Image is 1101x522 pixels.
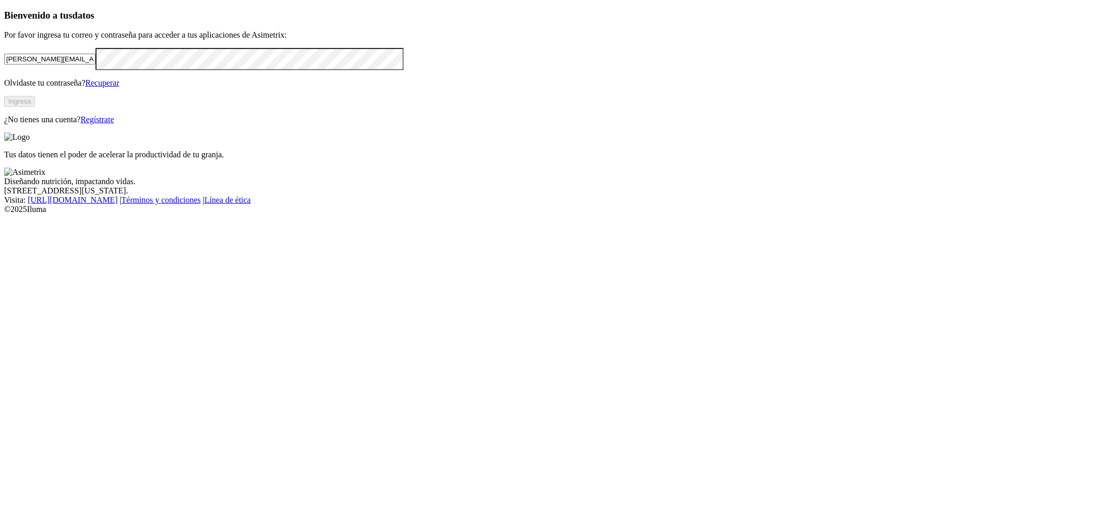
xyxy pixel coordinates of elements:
a: [URL][DOMAIN_NAME] [28,195,118,204]
a: Recuperar [85,78,119,87]
a: Regístrate [81,115,114,124]
p: Olvidaste tu contraseña? [4,78,1097,88]
button: Ingresa [4,96,35,107]
a: Línea de ética [204,195,251,204]
div: © 2025 Iluma [4,205,1097,214]
div: Diseñando nutrición, impactando vidas. [4,177,1097,186]
a: Términos y condiciones [121,195,201,204]
div: Visita : | | [4,195,1097,205]
p: Por favor ingresa tu correo y contraseña para acceder a tus aplicaciones de Asimetrix: [4,30,1097,40]
input: Tu correo [4,54,95,64]
p: ¿No tienes una cuenta? [4,115,1097,124]
h3: Bienvenido a tus [4,10,1097,21]
span: datos [72,10,94,21]
div: [STREET_ADDRESS][US_STATE]. [4,186,1097,195]
img: Logo [4,133,30,142]
p: Tus datos tienen el poder de acelerar la productividad de tu granja. [4,150,1097,159]
img: Asimetrix [4,168,45,177]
